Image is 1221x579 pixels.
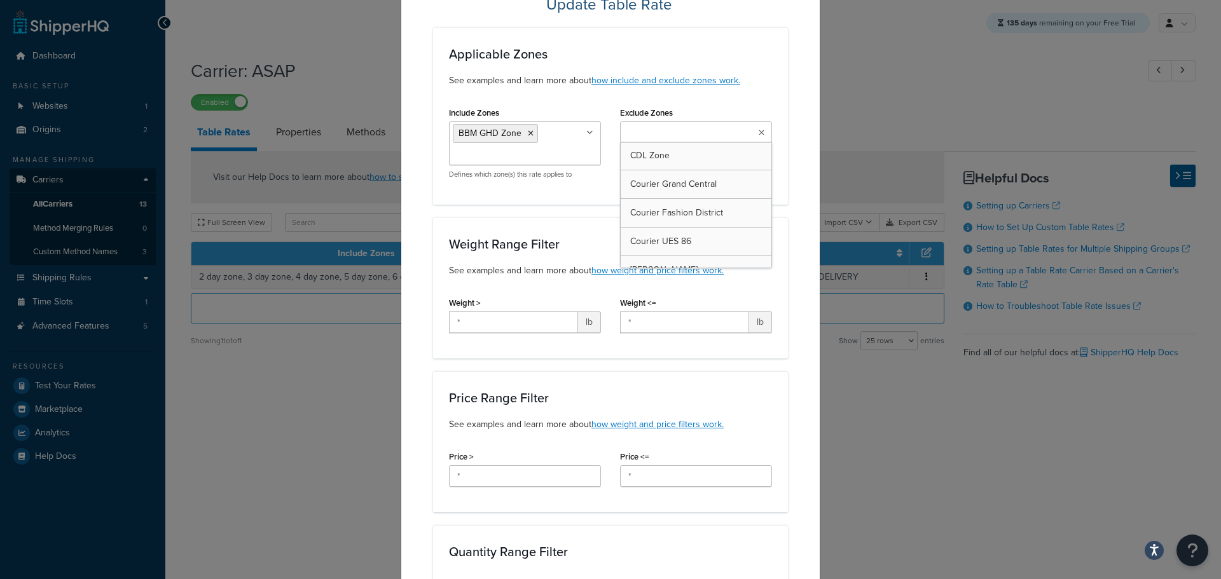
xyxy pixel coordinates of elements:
span: Courier UES 86 [630,235,691,248]
h3: Quantity Range Filter [449,545,772,559]
label: Price > [449,452,474,461]
a: Courier Grand Central [621,170,771,198]
a: how weight and price filters work. [591,264,724,277]
p: See examples and learn more about [449,264,772,278]
a: [PERSON_NAME] [621,256,771,284]
h3: Applicable Zones [449,47,772,61]
label: Price <= [620,452,649,461]
a: how weight and price filters work. [591,418,724,431]
span: BBM GHD Zone [459,126,521,140]
span: lb [749,311,772,333]
label: Weight > [449,298,481,308]
p: See examples and learn more about [449,418,772,432]
h3: Price Range Filter [449,391,772,405]
a: how include and exclude zones work. [591,74,740,87]
span: [PERSON_NAME] [630,263,698,276]
a: CDL Zone [621,142,771,170]
label: Exclude Zones [620,108,673,118]
label: Include Zones [449,108,499,118]
h3: Weight Range Filter [449,237,772,251]
span: lb [578,311,601,333]
p: Defines which zone(s) this rate applies to [449,170,601,179]
a: Courier UES 86 [621,228,771,255]
p: See examples and learn more about [449,74,772,88]
a: Courier Fashion District [621,199,771,227]
span: Courier Grand Central [630,177,717,191]
span: Courier Fashion District [630,206,723,219]
label: Weight <= [620,298,656,308]
span: CDL Zone [630,149,670,162]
